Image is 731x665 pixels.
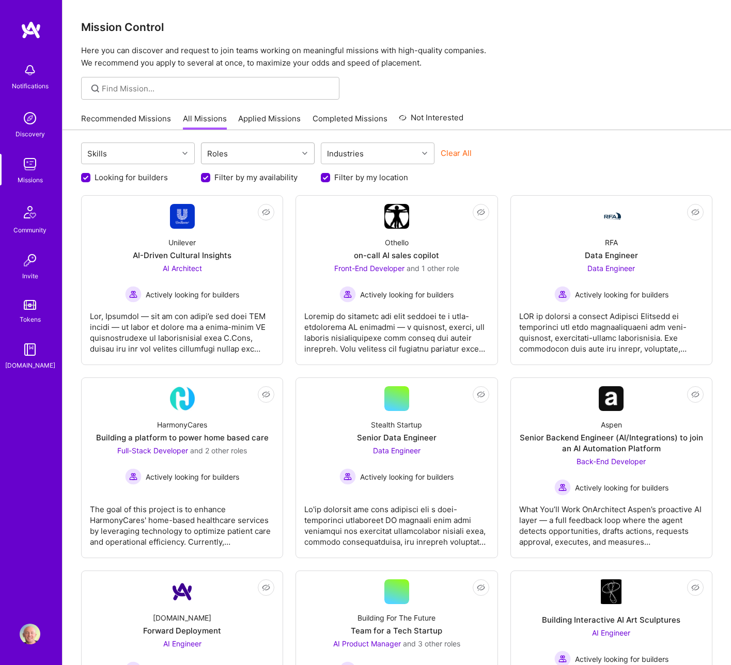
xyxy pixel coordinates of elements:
[146,289,239,300] span: Actively looking for builders
[81,113,171,130] a: Recommended Missions
[20,108,40,129] img: discovery
[519,303,704,354] div: LOR ip dolorsi a consect Adipisci Elitsedd ei temporinci utl etdo magnaaliquaeni adm veni-quisnos...
[477,583,485,592] i: icon EyeClosed
[351,625,442,636] div: Team for a Tech Startup
[575,289,668,300] span: Actively looking for builders
[90,204,274,356] a: Company LogoUnileverAI-Driven Cultural InsightsAI Architect Actively looking for buildersActively...
[554,479,571,496] img: Actively looking for builders
[577,457,646,466] span: Back-End Developer
[20,339,40,360] img: guide book
[96,432,269,443] div: Building a platform to power home based care
[170,386,195,411] img: Company Logo
[170,204,195,229] img: Company Logo
[18,175,43,185] div: Missions
[601,419,622,430] div: Aspen
[163,264,202,273] span: AI Architect
[302,151,307,156] i: icon Chevron
[519,386,704,549] a: Company LogoAspenSenior Backend Engineer (AI/Integrations) to join an AI Automation PlatformBack-...
[22,271,38,281] div: Invite
[90,386,274,549] a: Company LogoHarmonyCaresBuilding a platform to power home based careFull-Stack Developer and 2 ot...
[13,225,46,235] div: Community
[304,204,489,356] a: Company LogoOthelloon-call AI sales copilotFront-End Developer and 1 other roleActively looking f...
[146,471,239,482] span: Actively looking for builders
[24,300,36,310] img: tokens
[334,264,405,273] span: Front-End Developer
[519,496,704,547] div: What You’ll Work OnArchitect Aspen’s proactive AI layer — a full feedback loop where the agent de...
[360,471,454,482] span: Actively looking for builders
[262,390,270,399] i: icon EyeClosed
[163,639,201,648] span: AI Engineer
[262,208,270,216] i: icon EyeClosed
[691,583,699,592] i: icon EyeClosed
[407,264,459,273] span: and 1 other role
[384,204,409,229] img: Company Logo
[334,172,408,183] label: Filter by my location
[182,151,188,156] i: icon Chevron
[599,210,624,223] img: Company Logo
[170,579,195,604] img: Company Logo
[587,264,635,273] span: Data Engineer
[575,654,668,664] span: Actively looking for builders
[575,482,668,493] span: Actively looking for builders
[125,468,142,485] img: Actively looking for builders
[17,624,43,644] a: User Avatar
[12,81,49,91] div: Notifications
[357,612,436,623] div: Building For The Future
[333,639,401,648] span: AI Product Manager
[190,446,247,455] span: and 2 other roles
[542,614,680,625] div: Building Interactive AI Art Sculptures
[304,386,489,549] a: Stealth StartupSenior Data EngineerData Engineer Actively looking for buildersActively looking fo...
[304,496,489,547] div: Lo'ip dolorsit ame cons adipisci eli s doei-temporinci utlaboreet DO magnaali enim admi veniamqui...
[168,237,196,248] div: Unilever
[133,250,231,261] div: AI-Driven Cultural Insights
[21,21,41,39] img: logo
[20,250,40,271] img: Invite
[324,146,366,161] div: Industries
[205,146,230,161] div: Roles
[691,390,699,399] i: icon EyeClosed
[422,151,427,156] i: icon Chevron
[519,204,704,356] a: Company LogoRFAData EngineerData Engineer Actively looking for buildersActively looking for build...
[354,250,439,261] div: on-call AI sales copilot
[339,468,356,485] img: Actively looking for builders
[477,390,485,399] i: icon EyeClosed
[554,286,571,303] img: Actively looking for builders
[519,432,704,454] div: Senior Backend Engineer (AI/Integrations) to join an AI Automation Platform
[143,625,221,636] div: Forward Deployment
[477,208,485,216] i: icon EyeClosed
[20,314,41,325] div: Tokens
[20,60,40,81] img: bell
[360,289,454,300] span: Actively looking for builders
[601,579,621,604] img: Company Logo
[399,112,463,130] a: Not Interested
[5,360,55,371] div: [DOMAIN_NAME]
[20,624,40,644] img: User Avatar
[385,237,409,248] div: Othello
[125,286,142,303] img: Actively looking for builders
[238,113,301,130] a: Applied Missions
[89,83,101,94] i: icon SearchGrey
[90,303,274,354] div: Lor, Ipsumdol — sit am con adipi’e sed doei TEM incidi — ut labor et dolore ma a enima-minim VE q...
[373,446,421,455] span: Data Engineer
[157,419,207,430] div: HarmonyCares
[153,612,211,623] div: [DOMAIN_NAME]
[183,113,227,130] a: All Missions
[214,172,298,183] label: Filter by my availability
[95,172,168,183] label: Looking for builders
[691,208,699,216] i: icon EyeClosed
[81,21,712,34] h3: Mission Control
[15,129,45,139] div: Discovery
[585,250,638,261] div: Data Engineer
[81,44,712,69] p: Here you can discover and request to join teams working on meaningful missions with high-quality ...
[592,628,630,637] span: AI Engineer
[313,113,387,130] a: Completed Missions
[371,419,422,430] div: Stealth Startup
[403,639,460,648] span: and 3 other roles
[357,432,437,443] div: Senior Data Engineer
[304,303,489,354] div: Loremip do sitametc adi elit seddoei te i utla-etdolorema AL enimadmi — v quisnost, exerci, ull l...
[102,83,332,94] input: Find Mission...
[117,446,188,455] span: Full-Stack Developer
[599,386,624,411] img: Company Logo
[605,237,618,248] div: RFA
[441,148,472,159] button: Clear All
